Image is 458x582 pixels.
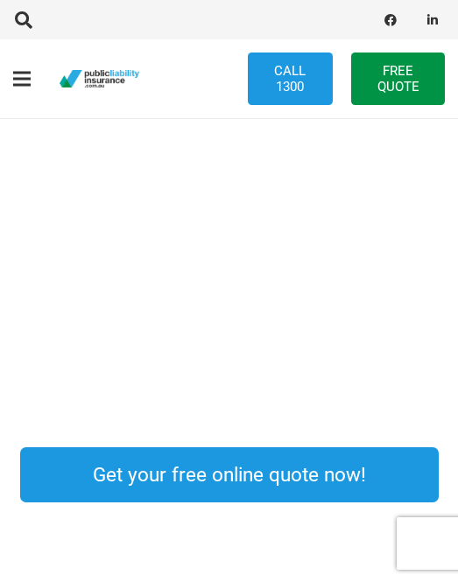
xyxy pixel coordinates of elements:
a: FREE QUOTE [351,53,445,105]
a: Call 1300 [248,53,334,105]
a: LinkedIn [420,8,445,32]
a: Facebook [378,8,403,32]
a: Get your free online quote now! [20,447,439,502]
a: pli_logotransparent [60,70,139,88]
a: Menu [3,57,41,101]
